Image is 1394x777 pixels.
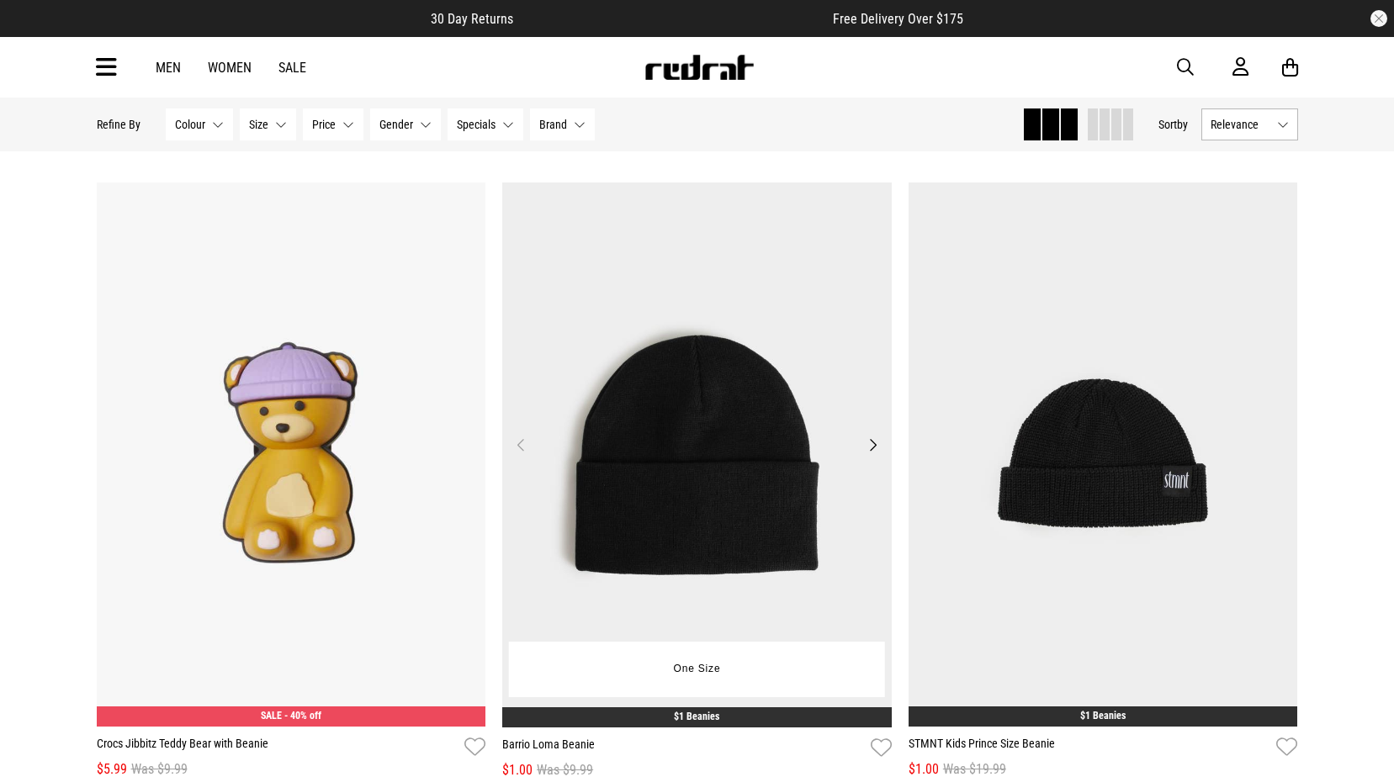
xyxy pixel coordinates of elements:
[240,108,296,140] button: Size
[457,118,496,131] span: Specials
[97,182,486,727] img: Crocs Jibbitz Teddy Bear With Beanie in Multi
[661,654,734,684] button: One Size
[862,435,883,455] button: Next
[278,60,306,76] a: Sale
[370,108,441,140] button: Gender
[175,118,205,131] span: Colour
[909,182,1298,727] img: Stmnt Kids Prince Size Beanie in Black
[502,182,892,727] img: Barrio Loma Beanie in Black
[644,55,755,80] img: Redrat logo
[539,118,567,131] span: Brand
[1201,108,1298,140] button: Relevance
[284,710,321,721] span: - 40% off
[530,108,595,140] button: Brand
[511,435,532,455] button: Previous
[303,108,363,140] button: Price
[1177,118,1188,131] span: by
[379,118,413,131] span: Gender
[261,710,282,721] span: SALE
[833,11,963,27] span: Free Delivery Over $175
[502,736,864,760] a: Barrio Loma Beanie
[448,108,523,140] button: Specials
[1080,710,1126,721] a: $1 Beanies
[156,60,181,76] a: Men
[13,7,64,57] button: Open LiveChat chat widget
[547,10,799,27] iframe: Customer reviews powered by Trustpilot
[1158,114,1188,135] button: Sortby
[208,60,252,76] a: Women
[97,118,140,131] p: Refine By
[97,735,458,759] a: Crocs Jibbitz Teddy Bear with Beanie
[431,11,513,27] span: 30 Day Returns
[1211,118,1270,131] span: Relevance
[249,118,268,131] span: Size
[674,711,719,722] a: $1 Beanies
[312,118,336,131] span: Price
[166,108,233,140] button: Colour
[909,735,1270,759] a: STMNT Kids Prince Size Beanie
